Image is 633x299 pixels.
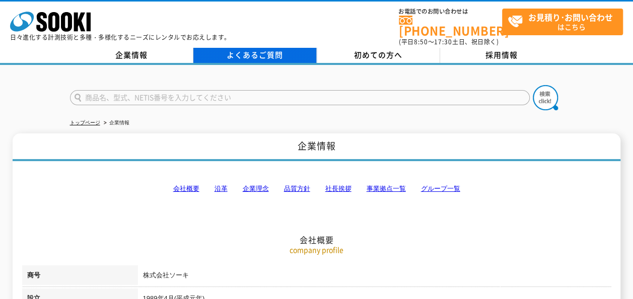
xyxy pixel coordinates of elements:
a: 品質方針 [284,185,310,192]
p: 日々進化する計測技術と多種・多様化するニーズにレンタルでお応えします。 [10,34,231,40]
a: 企業理念 [243,185,269,192]
h1: 企業情報 [13,133,620,161]
span: (平日 ～ 土日、祝日除く) [399,37,499,46]
p: company profile [22,245,611,255]
span: はこちら [508,9,622,34]
a: グループ一覧 [421,185,460,192]
a: よくあるご質問 [193,48,317,63]
a: 社長挨拶 [325,185,351,192]
input: 商品名、型式、NETIS番号を入力してください [70,90,530,105]
span: お電話でのお問い合わせは [399,9,502,15]
img: btn_search.png [533,85,558,110]
span: 17:30 [434,37,452,46]
td: 株式会社ソーキ [138,265,611,288]
th: 商号 [22,265,138,288]
h2: 会社概要 [22,134,611,245]
strong: お見積り･お問い合わせ [528,11,613,23]
a: 企業情報 [70,48,193,63]
a: 採用情報 [440,48,564,63]
li: 企業情報 [102,118,129,128]
a: [PHONE_NUMBER] [399,16,502,36]
a: お見積り･お問い合わせはこちら [502,9,623,35]
a: トップページ [70,120,100,125]
span: 8:50 [414,37,428,46]
span: 初めての方へ [354,49,402,60]
a: 初めての方へ [317,48,440,63]
a: 事業拠点一覧 [367,185,406,192]
a: 会社概要 [173,185,199,192]
a: 沿革 [215,185,228,192]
